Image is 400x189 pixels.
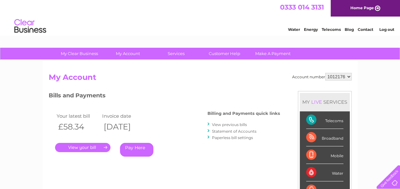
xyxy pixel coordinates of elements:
h3: Bills and Payments [49,91,280,102]
a: Pay Here [120,143,153,157]
img: logo.png [14,17,46,36]
div: LIVE [310,99,323,105]
a: Contact [358,27,373,32]
a: Telecoms [322,27,341,32]
div: Mobile [306,146,343,164]
a: Log out [379,27,394,32]
a: Paperless bill settings [212,135,253,140]
a: Energy [304,27,318,32]
div: Account number [292,73,352,80]
a: . [55,143,110,152]
a: View previous bills [212,122,247,127]
div: MY SERVICES [300,93,350,111]
td: Invoice date [101,112,146,120]
div: Telecoms [306,111,343,129]
a: Statement of Accounts [212,129,256,134]
a: Services [150,48,202,59]
a: My Clear Business [53,48,106,59]
a: Blog [345,27,354,32]
h4: Billing and Payments quick links [207,111,280,116]
a: Water [288,27,300,32]
div: Water [306,164,343,181]
th: £58.34 [55,120,101,133]
a: Customer Help [198,48,251,59]
a: My Account [102,48,154,59]
th: [DATE] [101,120,146,133]
h2: My Account [49,73,352,85]
div: Clear Business is a trading name of Verastar Limited (registered in [GEOGRAPHIC_DATA] No. 3667643... [50,3,351,31]
a: Make A Payment [247,48,299,59]
td: Your latest bill [55,112,101,120]
a: 0333 014 3131 [280,3,324,11]
div: Broadband [306,129,343,146]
